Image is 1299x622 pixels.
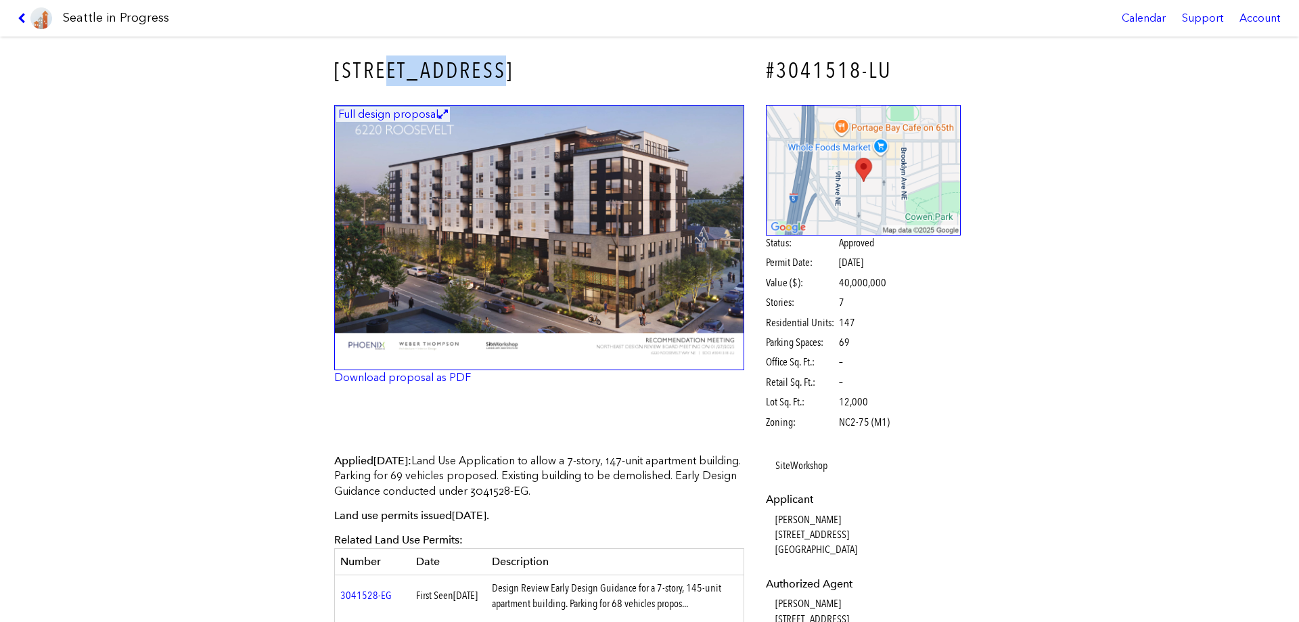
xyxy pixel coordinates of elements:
[766,275,837,290] span: Value ($):
[839,355,843,370] span: –
[766,236,837,250] span: Status:
[334,55,744,86] h3: [STREET_ADDRESS]
[335,548,411,575] th: Number
[340,589,392,602] a: 3041528-EG
[486,575,744,617] td: Design Review Early Design Guidance for a 7-story, 145-unit apartment building. Parking for 68 ve...
[334,105,744,371] a: Full design proposal
[334,533,463,546] span: Related Land Use Permits:
[766,315,837,330] span: Residential Units:
[334,453,744,499] p: Land Use Application to allow a 7-story, 147-unit apartment building. Parking for 69 vehicles pro...
[766,335,837,350] span: Parking Spaces:
[336,107,450,122] figcaption: Full design proposal
[775,458,961,473] dd: SiteWorkshop
[766,55,961,86] h4: #3041518-LU
[411,548,486,575] th: Date
[839,256,863,269] span: [DATE]
[766,375,837,390] span: Retail Sq. Ft.:
[839,295,844,310] span: 7
[30,7,52,29] img: favicon-96x96.png
[334,371,471,384] a: Download proposal as PDF
[766,577,961,592] dt: Authorized Agent
[486,548,744,575] th: Description
[839,415,890,430] span: NC2-75 (M1)
[766,255,837,270] span: Permit Date:
[766,395,837,409] span: Lot Sq. Ft.:
[839,315,855,330] span: 147
[411,575,486,617] td: First Seen
[839,236,874,250] span: Approved
[766,105,961,236] img: staticmap
[334,105,744,371] img: 1.jpg
[766,295,837,310] span: Stories:
[334,508,744,523] p: Land use permits issued .
[839,335,850,350] span: 69
[453,589,478,602] span: [DATE]
[839,395,868,409] span: 12,000
[334,454,411,467] span: Applied :
[766,355,837,370] span: Office Sq. Ft.:
[839,275,886,290] span: 40,000,000
[775,512,961,558] dd: [PERSON_NAME] [STREET_ADDRESS] [GEOGRAPHIC_DATA]
[766,492,961,507] dt: Applicant
[766,415,837,430] span: Zoning:
[452,509,486,522] span: [DATE]
[839,375,843,390] span: –
[373,454,408,467] span: [DATE]
[63,9,169,26] h1: Seattle in Progress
